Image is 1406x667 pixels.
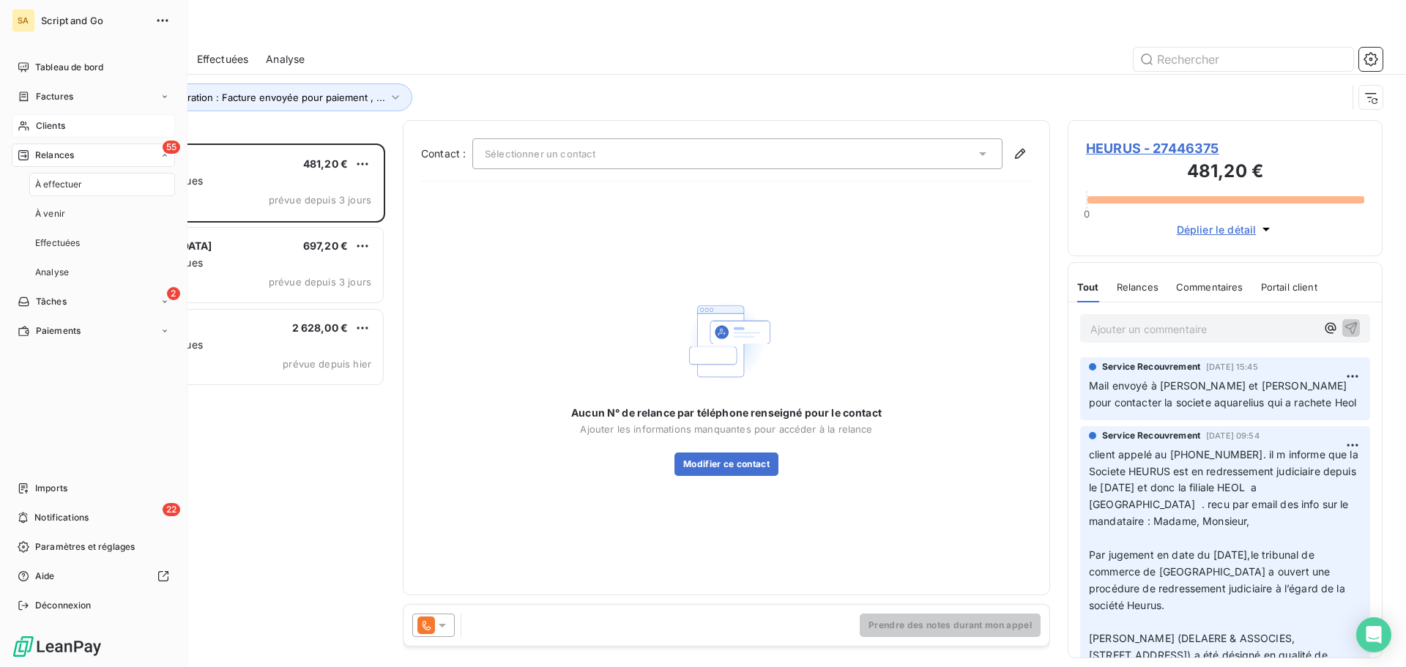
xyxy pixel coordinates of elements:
[41,15,146,26] span: Script and Go
[1206,431,1260,440] span: [DATE] 09:54
[35,482,67,495] span: Imports
[421,146,472,161] label: Contact :
[36,119,65,133] span: Clients
[269,194,371,206] span: prévue depuis 3 jours
[1176,281,1243,293] span: Commentaires
[1117,281,1158,293] span: Relances
[674,452,778,476] button: Modifier ce contact
[163,141,180,154] span: 55
[1356,617,1391,652] div: Open Intercom Messenger
[125,92,385,103] span: Type de facturation : Facture envoyée pour paiement , ...
[1261,281,1317,293] span: Portail client
[12,9,35,32] div: SA
[35,570,55,583] span: Aide
[303,239,348,252] span: 697,20 €
[1172,221,1279,238] button: Déplier le détail
[35,61,103,74] span: Tableau de bord
[1134,48,1353,71] input: Rechercher
[1086,138,1364,158] span: HEURUS - 27446375
[266,52,305,67] span: Analyse
[1077,281,1099,293] span: Tout
[580,423,872,435] span: Ajouter les informations manquantes pour accéder à la relance
[35,178,83,191] span: À effectuer
[36,295,67,308] span: Tâches
[1177,222,1257,237] span: Déplier le détail
[269,276,371,288] span: prévue depuis 3 jours
[1086,158,1364,187] h3: 481,20 €
[1089,448,1361,528] span: client appelé au [PHONE_NUMBER]. il m informe que la Societe HEURUS est en redressement judiciair...
[35,599,92,612] span: Déconnexion
[1102,360,1200,373] span: Service Recouvrement
[36,90,73,103] span: Factures
[1089,379,1356,409] span: Mail envoyé à [PERSON_NAME] et [PERSON_NAME] pour contacter la societe aquarelius qui a rachete Heol
[12,635,103,658] img: Logo LeanPay
[70,144,385,667] div: grid
[860,614,1041,637] button: Prendre des notes durant mon appel
[36,324,81,338] span: Paiements
[163,503,180,516] span: 22
[571,406,882,420] span: Aucun N° de relance par téléphone renseigné pour le contact
[35,236,81,250] span: Effectuées
[292,321,349,334] span: 2 628,00 €
[35,266,69,279] span: Analyse
[485,148,595,160] span: Sélectionner un contact
[35,149,74,162] span: Relances
[283,358,371,370] span: prévue depuis hier
[680,294,773,389] img: Empty state
[303,157,348,170] span: 481,20 €
[1206,362,1258,371] span: [DATE] 15:45
[1102,429,1200,442] span: Service Recouvrement
[104,83,412,111] button: Type de facturation : Facture envoyée pour paiement , ...
[35,540,135,554] span: Paramètres et réglages
[167,287,180,300] span: 2
[197,52,249,67] span: Effectuées
[12,564,175,588] a: Aide
[34,511,89,524] span: Notifications
[35,207,65,220] span: À venir
[1089,548,1348,611] span: Par jugement en date du [DATE],le tribunal de commerce de [GEOGRAPHIC_DATA] a ouvert une procédur...
[1084,208,1090,220] span: 0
